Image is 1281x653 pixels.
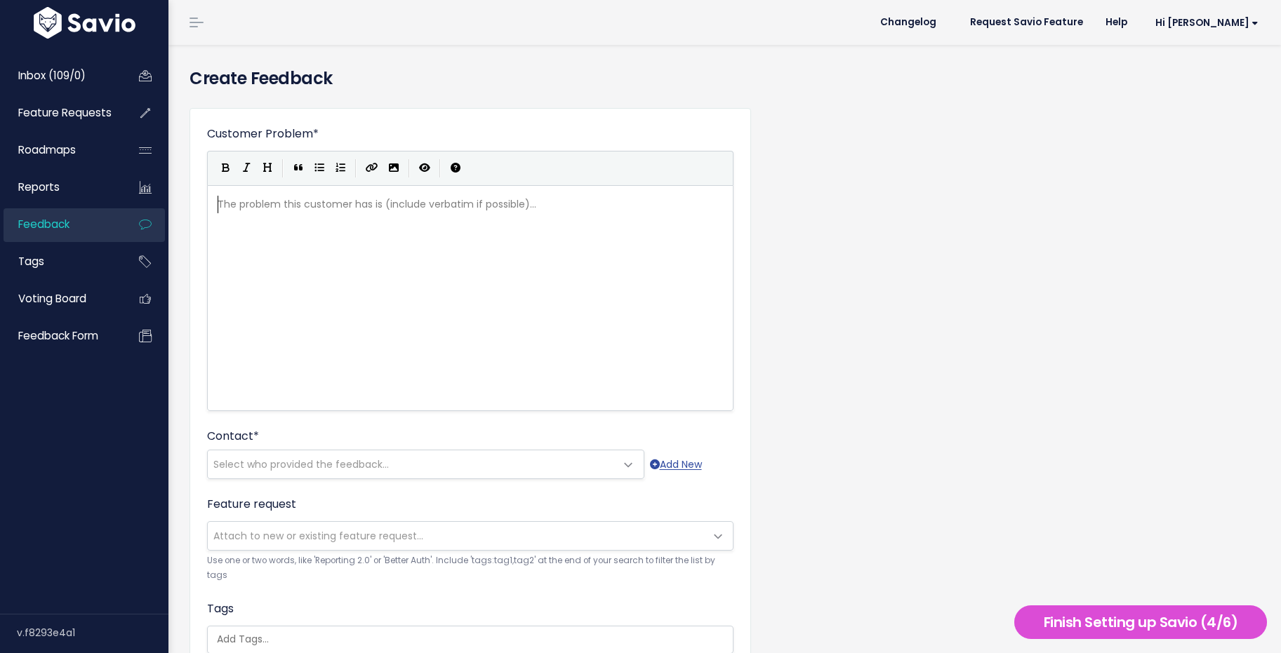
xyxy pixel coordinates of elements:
div: v.f8293e4a1 [17,614,168,651]
button: Quote [288,158,309,179]
span: Inbox (109/0) [18,68,86,83]
span: Tags [18,254,44,269]
span: Changelog [880,18,936,27]
a: Help [1094,12,1139,33]
label: Feature request [207,496,296,513]
span: Voting Board [18,291,86,306]
button: Markdown Guide [445,158,466,179]
input: Add Tags... [211,632,736,647]
button: Import an image [383,158,404,179]
a: Add New [650,456,702,473]
button: Generic List [309,158,330,179]
button: Create Link [361,158,383,179]
span: Roadmaps [18,142,76,157]
img: logo-white.9d6f32f41409.svg [30,7,139,39]
span: Feedback [18,217,69,231]
button: Italic [236,158,257,179]
label: Contact [207,428,259,445]
a: Feature Requests [4,97,117,129]
span: Reports [18,180,60,194]
span: Feature Requests [18,105,112,120]
button: Bold [215,158,236,179]
small: Use one or two words, like 'Reporting 2.0' or 'Better Auth'. Include 'tags:tag1,tag2' at the end ... [207,553,734,584]
i: | [409,159,410,177]
h4: Create Feedback [190,66,1260,91]
a: Hi [PERSON_NAME] [1139,12,1270,34]
label: Customer Problem [207,126,319,142]
a: Reports [4,171,117,203]
span: Select who provided the feedback... [213,457,389,471]
span: Feedback form [18,328,98,343]
a: Feedback [4,208,117,241]
a: Roadmaps [4,134,117,166]
button: Numbered List [330,158,351,179]
a: Feedback form [4,320,117,352]
a: Voting Board [4,283,117,315]
i: | [355,159,357,177]
a: Tags [4,245,117,278]
button: Toggle Preview [414,158,435,179]
i: | [439,159,441,177]
label: Tags [207,600,234,617]
span: Attach to new or existing feature request... [213,529,423,543]
a: Request Savio Feature [959,12,1094,33]
i: | [282,159,284,177]
span: Hi [PERSON_NAME] [1155,18,1259,28]
button: Heading [257,158,278,179]
a: Inbox (109/0) [4,60,117,92]
h5: Finish Setting up Savio (4/6) [1021,612,1261,633]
